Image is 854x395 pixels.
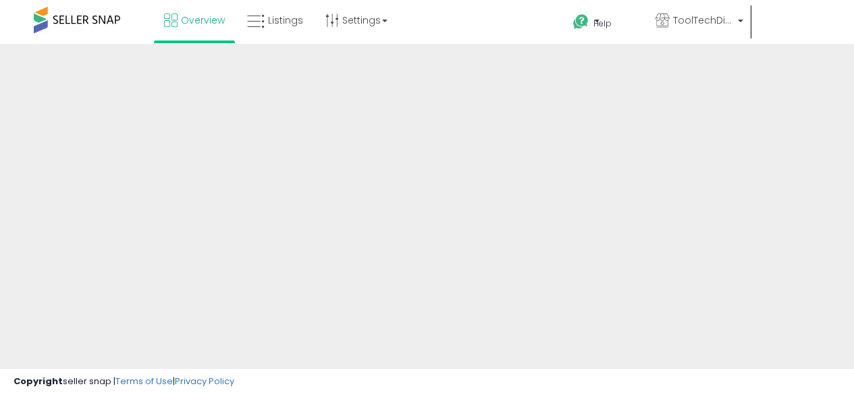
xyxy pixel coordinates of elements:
[175,375,234,388] a: Privacy Policy
[593,18,612,29] span: Help
[115,375,173,388] a: Terms of Use
[673,14,734,27] span: ToolTechDirect
[14,375,234,388] div: seller snap | |
[562,3,643,44] a: Help
[14,375,63,388] strong: Copyright
[181,14,225,27] span: Overview
[572,14,589,30] i: Get Help
[268,14,303,27] span: Listings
